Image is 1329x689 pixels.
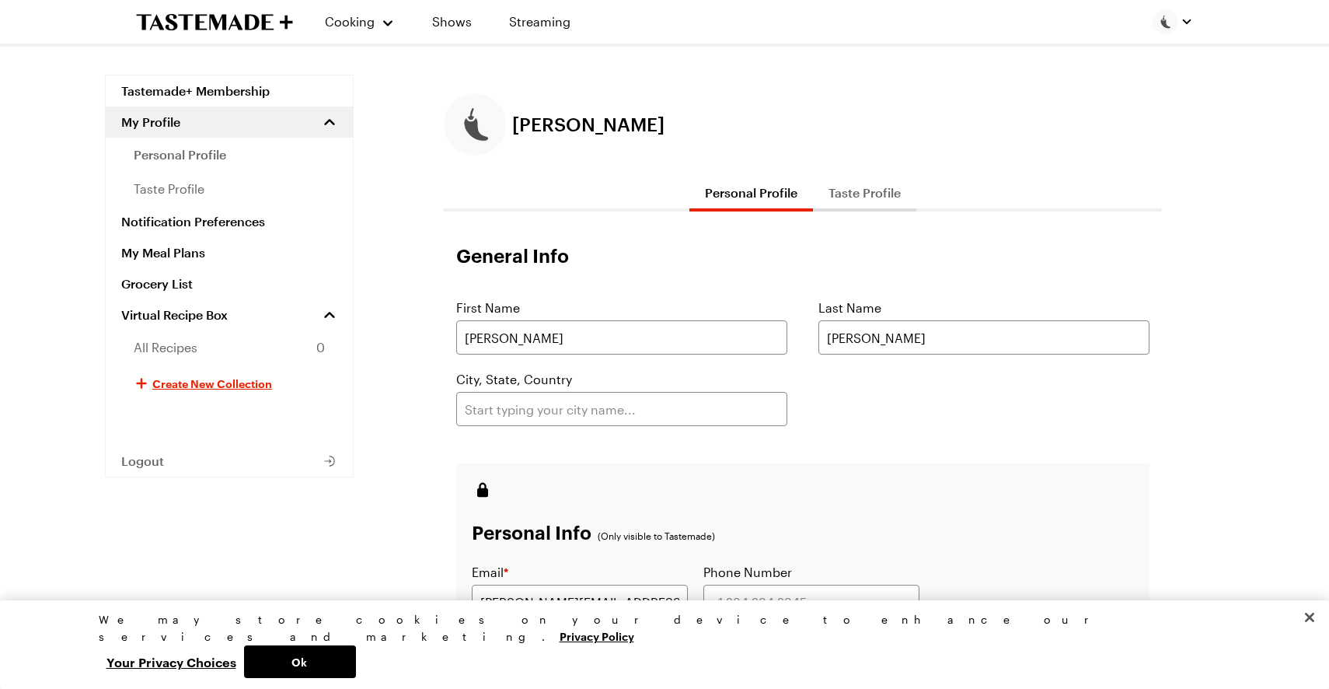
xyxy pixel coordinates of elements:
span: taste profile [134,180,204,198]
input: +1 234 234 2345 [703,585,919,619]
p: (Only visible to Tastemade) [598,530,715,542]
h1: General Info [456,243,1149,268]
button: Create New Collection [106,365,353,402]
span: Cooking [325,14,375,29]
label: First Name [456,299,520,317]
span: 0 [316,338,325,357]
span: Create New Collection [152,376,272,391]
button: Taste Profile [813,174,916,212]
a: Virtual Recipe Box [106,299,353,331]
a: Grocery List [106,268,353,299]
input: user@email.com [472,585,688,619]
a: Tastemade+ Membership [106,75,353,107]
div: Privacy [99,611,1218,678]
button: Cooking [324,3,395,40]
a: All Recipes0 [106,331,353,365]
button: Edit profile picture [444,93,506,156]
button: Logout [106,446,353,477]
img: Profile picture [1153,9,1177,34]
label: City, State, Country [456,370,572,389]
label: Phone Number [703,563,792,582]
span: personal profile [134,145,226,164]
a: To Tastemade Home Page [136,13,293,31]
span: Logout [121,453,164,469]
h3: Personal Info [472,519,591,544]
a: More information about your privacy, opens in a new tab [560,628,634,643]
input: Start typing your city name... [456,392,787,426]
label: Email [472,563,508,582]
a: My Meal Plans [106,237,353,268]
button: Personal Profile [689,174,813,212]
button: Close [1292,600,1327,635]
label: Last Name [818,299,881,317]
button: My Profile [106,107,353,138]
a: Notification Preferences [106,206,353,237]
span: [PERSON_NAME] [512,114,664,135]
div: We may store cookies on your device to enhance our services and marketing. [99,611,1218,645]
span: Virtual Recipe Box [121,307,228,323]
a: taste profile [106,172,353,206]
span: All Recipes [134,338,197,357]
button: Profile picture [1153,9,1193,34]
button: Your Privacy Choices [99,645,244,678]
span: My Profile [121,114,180,130]
button: Ok [244,645,356,678]
a: personal profile [106,138,353,172]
